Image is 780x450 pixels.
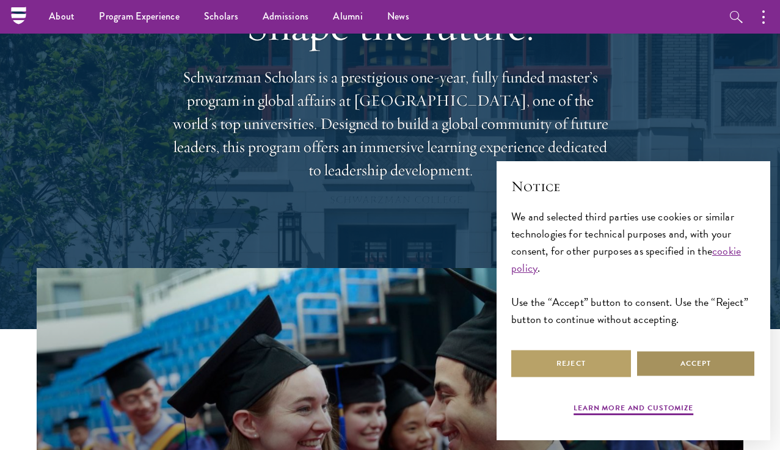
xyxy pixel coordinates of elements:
[170,66,610,182] p: Schwarzman Scholars is a prestigious one-year, fully funded master’s program in global affairs at...
[511,242,741,276] a: cookie policy
[636,350,756,377] button: Accept
[511,176,756,197] h2: Notice
[574,402,693,417] button: Learn more and customize
[511,350,631,377] button: Reject
[511,208,756,328] div: We and selected third parties use cookies or similar technologies for technical purposes and, wit...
